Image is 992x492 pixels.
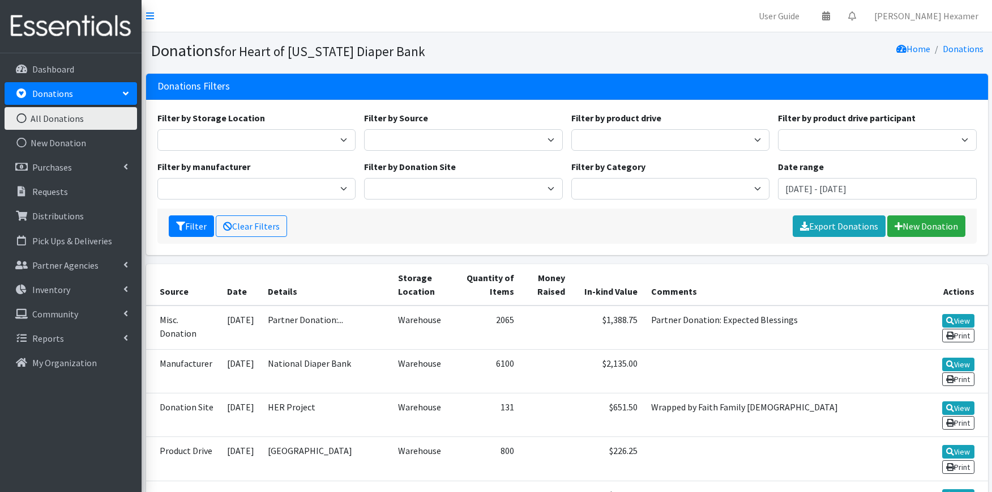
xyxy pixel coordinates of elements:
[942,372,974,386] a: Print
[644,306,924,350] td: Partner Donation: Expected Blessings
[157,160,250,173] label: Filter by manufacturer
[778,178,977,200] input: January 1, 2011 - December 31, 2011
[943,43,984,54] a: Donations
[32,308,78,320] p: Community
[220,393,261,437] td: [DATE]
[364,160,456,173] label: Filter by Donation Site
[458,437,521,481] td: 800
[5,278,137,301] a: Inventory
[32,235,112,247] p: Pick Ups & Deliveries
[220,437,261,481] td: [DATE]
[778,111,916,125] label: Filter by product drive participant
[572,393,644,437] td: $651.50
[572,264,644,306] th: In-kind Value
[942,358,974,371] a: View
[146,393,221,437] td: Donation Site
[32,333,64,344] p: Reports
[146,306,221,350] td: Misc. Donation
[220,43,425,60] small: for Heart of [US_STATE] Diaper Bank
[391,393,458,437] td: Warehouse
[865,5,987,27] a: [PERSON_NAME] Hexamer
[220,349,261,393] td: [DATE]
[5,230,137,252] a: Pick Ups & Deliveries
[261,437,391,481] td: [GEOGRAPHIC_DATA]
[521,264,572,306] th: Money Raised
[644,393,924,437] td: Wrapped by Faith Family [DEMOGRAPHIC_DATA]
[146,437,221,481] td: Product Drive
[572,349,644,393] td: $2,135.00
[32,210,84,222] p: Distributions
[5,107,137,130] a: All Donations
[5,303,137,325] a: Community
[32,260,99,271] p: Partner Agencies
[261,393,391,437] td: HER Project
[5,254,137,277] a: Partner Agencies
[896,43,930,54] a: Home
[391,306,458,350] td: Warehouse
[32,162,72,173] p: Purchases
[261,306,391,350] td: Partner Donation:...
[32,63,74,75] p: Dashboard
[157,80,230,92] h3: Donations Filters
[571,160,645,173] label: Filter by Category
[5,7,137,45] img: HumanEssentials
[151,41,563,61] h1: Donations
[364,111,428,125] label: Filter by Source
[571,111,661,125] label: Filter by product drive
[5,205,137,227] a: Distributions
[793,215,886,237] a: Export Donations
[32,357,97,368] p: My Organization
[261,264,391,306] th: Details
[157,111,265,125] label: Filter by Storage Location
[32,284,70,295] p: Inventory
[391,437,458,481] td: Warehouse
[5,156,137,179] a: Purchases
[391,264,458,306] th: Storage Location
[146,264,221,306] th: Source
[924,264,987,306] th: Actions
[644,264,924,306] th: Comments
[942,460,974,474] a: Print
[887,215,965,237] a: New Donation
[216,215,287,237] a: Clear Filters
[942,445,974,459] a: View
[458,393,521,437] td: 131
[220,306,261,350] td: [DATE]
[942,314,974,328] a: View
[458,349,521,393] td: 6100
[220,264,261,306] th: Date
[261,349,391,393] td: National Diaper Bank
[32,186,68,197] p: Requests
[750,5,809,27] a: User Guide
[942,329,974,342] a: Print
[5,351,137,374] a: My Organization
[391,349,458,393] td: Warehouse
[778,160,824,173] label: Date range
[5,82,137,105] a: Donations
[942,416,974,430] a: Print
[5,180,137,203] a: Requests
[5,327,137,350] a: Reports
[572,306,644,350] td: $1,388.75
[146,349,221,393] td: Manufacturer
[32,88,73,99] p: Donations
[5,132,137,154] a: New Donation
[5,58,137,80] a: Dashboard
[458,306,521,350] td: 2065
[572,437,644,481] td: $226.25
[458,264,521,306] th: Quantity of Items
[942,401,974,415] a: View
[169,215,214,237] button: Filter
